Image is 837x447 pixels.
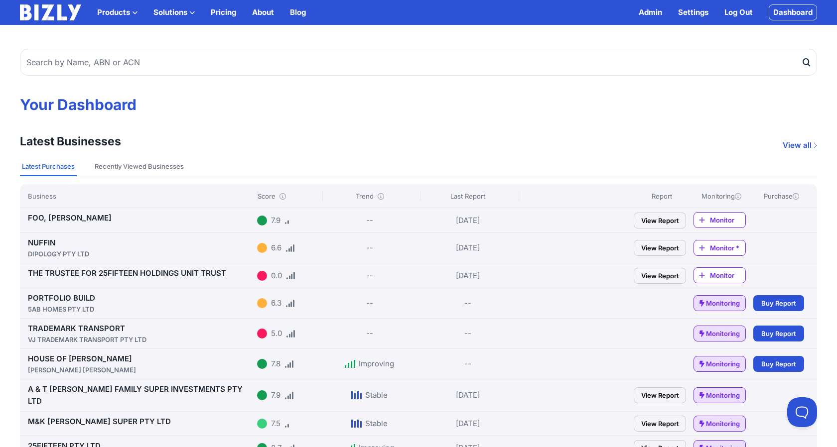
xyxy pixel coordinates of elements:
[694,267,746,283] a: Monitor
[634,416,686,432] a: View Report
[271,297,281,309] div: 6.3
[20,133,121,149] h3: Latest Businesses
[28,365,253,375] div: [PERSON_NAME] [PERSON_NAME]
[365,418,388,430] div: Stable
[706,298,740,308] span: Monitoring
[153,6,195,18] button: Solutions
[753,356,804,372] a: Buy Report
[678,6,708,18] a: Settings
[634,191,690,201] div: Report
[28,324,253,344] a: TRADEMARK TRANSPORTVJ TRADEMARK TRANSPORT PTY LTD
[20,157,817,176] nav: Tabs
[28,213,112,223] a: FOO, [PERSON_NAME]
[93,157,186,176] button: Recently Viewed Businesses
[761,329,796,338] span: Buy Report
[694,212,746,228] a: Monitor
[366,328,373,339] div: --
[366,215,373,226] div: --
[694,240,746,256] a: Monitor *
[420,353,515,375] div: --
[710,215,745,225] span: Monitor
[28,335,253,344] div: VJ TRADEMARK TRANSPORT PTY LTD
[211,6,236,18] a: Pricing
[420,323,515,344] div: --
[20,96,817,113] h1: Your Dashboard
[634,240,686,256] a: View Report
[724,6,753,18] a: Log Out
[257,191,318,201] div: Score
[366,297,373,309] div: --
[639,6,662,18] a: Admin
[271,358,280,370] div: 7.8
[420,383,515,407] div: [DATE]
[753,326,804,341] a: Buy Report
[20,49,817,76] input: Search by Name, ABN or ACN
[753,295,804,311] a: Buy Report
[694,191,749,201] div: Monitoring
[271,215,280,226] div: 7.9
[761,298,796,308] span: Buy Report
[710,270,745,280] span: Monitor
[769,4,817,20] a: Dashboard
[97,6,138,18] button: Products
[271,270,282,282] div: 0.0
[706,359,740,369] span: Monitoring
[271,242,281,254] div: 6.6
[787,397,817,427] iframe: Toggle Customer Support
[359,358,394,370] div: Improving
[706,419,740,429] span: Monitoring
[366,270,373,282] div: --
[706,390,740,400] span: Monitoring
[706,329,740,338] span: Monitoring
[20,157,77,176] button: Latest Purchases
[753,191,809,201] div: Purchase
[420,416,515,432] div: [DATE]
[694,295,746,311] a: Monitoring
[28,268,226,278] a: THE TRUSTEE FOR 25FIFTEEN HOLDINGS UNIT TRUST
[366,242,373,254] div: --
[271,328,282,339] div: 5.0
[322,191,417,201] div: Trend
[252,6,274,18] a: About
[783,139,817,151] a: View all
[420,191,515,201] div: Last Report
[694,416,746,432] a: Monitoring
[634,268,686,284] a: View Report
[271,418,280,430] div: 7.5
[710,243,745,253] span: Monitor *
[28,293,253,314] a: PORTFOLIO BUILD5AB HOMES PTY LTD
[290,6,306,18] a: Blog
[28,304,253,314] div: 5AB HOMES PTY LTD
[28,238,253,259] a: NUFFINDIPOLOGY PTY LTD
[28,249,253,259] div: DIPOLOGY PTY LTD
[28,384,243,406] a: A & T [PERSON_NAME] FAMILY SUPER INVESTMENTS PTY LTD
[28,354,253,375] a: HOUSE OF [PERSON_NAME][PERSON_NAME] [PERSON_NAME]
[694,326,746,341] a: Monitoring
[365,389,388,401] div: Stable
[634,213,686,228] a: View Report
[761,359,796,369] span: Buy Report
[28,417,171,426] a: M&K [PERSON_NAME] SUPER PTY LTD
[271,389,280,401] div: 7.9
[694,356,746,372] a: Monitoring
[420,237,515,259] div: [DATE]
[420,212,515,228] div: [DATE]
[634,387,686,403] a: View Report
[694,387,746,403] a: Monitoring
[420,267,515,284] div: [DATE]
[420,292,515,314] div: --
[28,191,253,201] div: Business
